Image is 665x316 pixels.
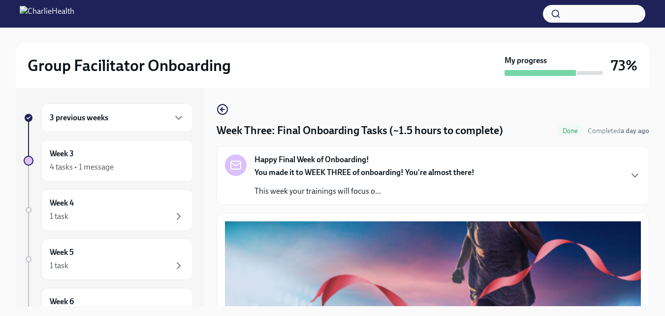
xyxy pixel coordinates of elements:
img: CharlieHealth [20,6,74,22]
h2: Group Facilitator Onboarding [28,56,231,75]
a: Week 34 tasks • 1 message [24,140,193,181]
strong: Happy Final Week of Onboarding! [254,154,369,165]
a: Week 41 task [24,189,193,231]
div: 1 task [50,211,68,222]
h3: 73% [611,57,637,74]
a: Week 51 task [24,239,193,280]
span: Done [557,127,584,135]
h4: Week Three: Final Onboarding Tasks (~1.5 hours to complete) [217,123,503,138]
div: 1 task [50,260,68,271]
h6: Week 3 [50,148,74,159]
h6: 3 previous weeks [50,112,108,123]
div: 3 previous weeks [41,104,193,132]
strong: My progress [505,55,547,66]
h6: Week 6 [50,296,74,307]
span: Completed [588,127,649,135]
strong: a day ago [621,127,649,135]
p: This week your trainings will focus o... [254,186,475,197]
h6: Week 5 [50,247,74,258]
div: 4 tasks • 1 message [50,162,114,173]
span: October 1st, 2025 16:05 [588,126,649,136]
strong: You made it to WEEK THREE of onboarding! You're almost there! [254,168,475,177]
h6: Week 4 [50,198,74,209]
